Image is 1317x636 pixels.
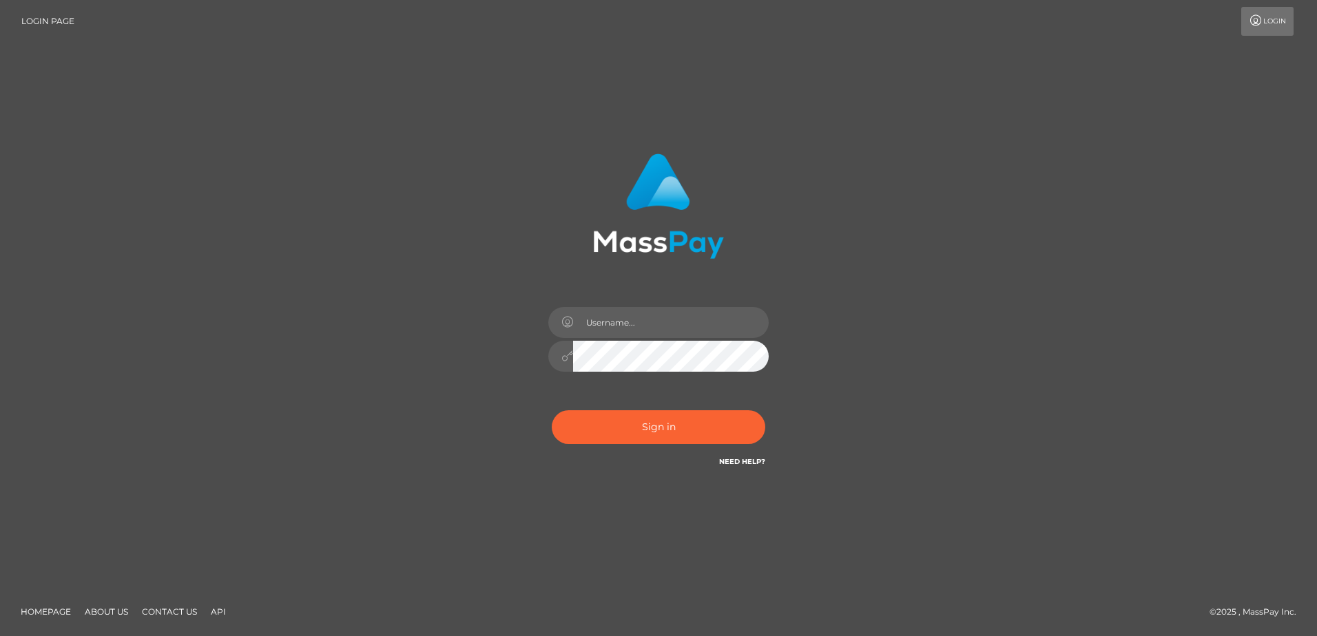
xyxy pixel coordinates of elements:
button: Sign in [552,410,765,444]
img: MassPay Login [593,153,724,259]
div: © 2025 , MassPay Inc. [1210,604,1307,619]
input: Username... [573,307,769,338]
a: About Us [79,601,134,622]
a: Need Help? [719,457,765,466]
a: Contact Us [136,601,203,622]
a: Login [1241,7,1294,36]
a: Login Page [21,7,74,36]
a: Homepage [15,601,76,622]
a: API [205,601,231,622]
